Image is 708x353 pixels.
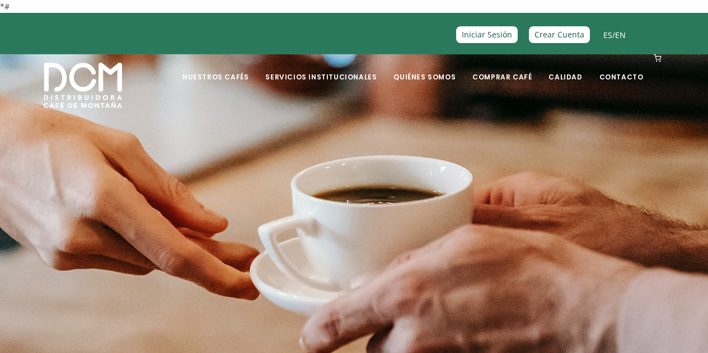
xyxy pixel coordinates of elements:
a: Contacto [593,55,650,82]
a: Comprar Café [466,55,538,82]
a: Quiénes Somos [387,55,462,82]
span: / [603,29,626,41]
a: Nuestros Cafés [176,55,255,82]
a: ES [603,30,612,40]
a: Calidad [542,55,589,82]
a: Crear Cuenta [529,26,590,43]
a: Iniciar Sesión [456,26,518,43]
a: EN [615,30,626,40]
a: Servicios Institucionales [259,55,383,82]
